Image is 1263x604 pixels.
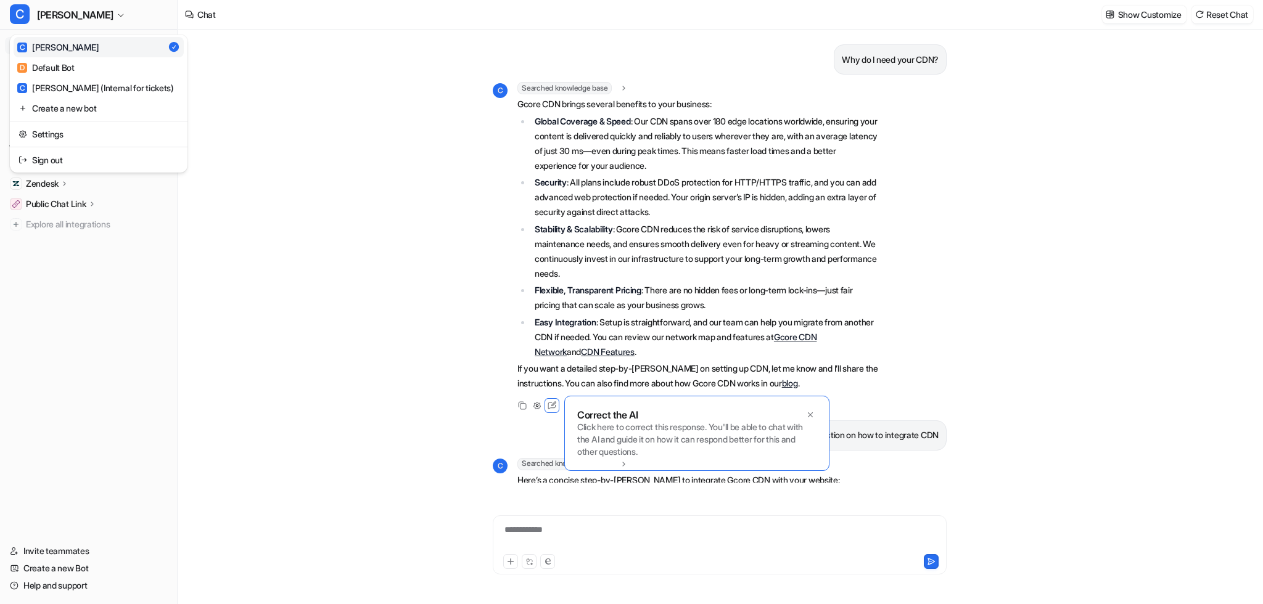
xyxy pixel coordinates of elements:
div: [PERSON_NAME] (Internal for tickets) [17,81,174,94]
img: reset [19,153,27,166]
div: C[PERSON_NAME] [10,35,187,173]
div: [PERSON_NAME] [17,41,99,54]
div: Default Bot [17,61,75,74]
a: Sign out [14,150,184,170]
img: reset [19,102,27,115]
a: Create a new bot [14,98,184,118]
span: D [17,63,27,73]
span: [PERSON_NAME] [37,6,113,23]
span: C [17,83,27,93]
img: reset [19,128,27,141]
span: C [17,43,27,52]
span: C [10,4,30,24]
a: Settings [14,124,184,144]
